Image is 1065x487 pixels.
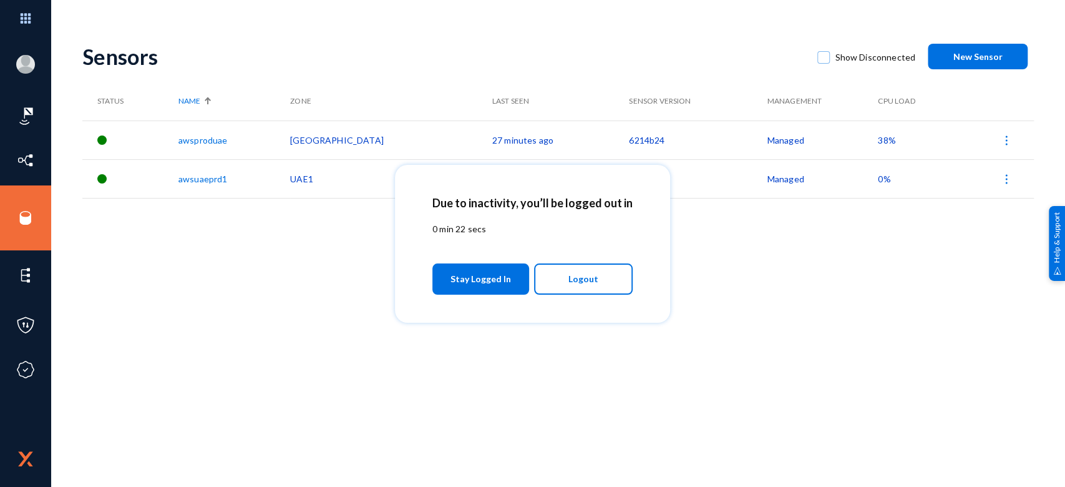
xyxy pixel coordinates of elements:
[568,268,598,290] span: Logout
[534,263,633,295] button: Logout
[432,196,633,210] h2: Due to inactivity, you’ll be logged out in
[432,222,633,235] p: 0 min 22 secs
[432,263,529,295] button: Stay Logged In
[450,268,511,290] span: Stay Logged In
